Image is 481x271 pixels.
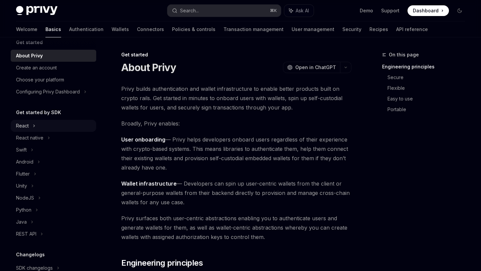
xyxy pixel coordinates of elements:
a: Create an account [11,62,96,74]
div: Python [16,206,31,214]
span: Engineering principles [121,258,203,268]
div: Create an account [16,64,57,72]
button: Toggle dark mode [454,5,465,16]
span: Ask AI [296,7,309,14]
a: About Privy [11,50,96,62]
a: Policies & controls [172,21,215,37]
img: dark logo [16,6,57,15]
div: REST API [16,230,36,238]
a: Welcome [16,21,37,37]
div: Java [16,218,27,226]
a: User management [292,21,334,37]
strong: User onboarding [121,136,165,143]
a: Flexible [387,83,470,93]
span: Dashboard [413,7,439,14]
span: — Privy helps developers onboard users regardless of their experience with crypto-based systems. ... [121,135,351,172]
button: Search...⌘K [167,5,281,17]
span: Privy builds authentication and wallet infrastructure to enable better products built on crypto r... [121,84,351,112]
div: Get started [121,51,351,58]
a: Choose your platform [11,74,96,86]
button: Ask AI [284,5,314,17]
strong: Wallet infrastructure [121,180,177,187]
a: Easy to use [387,93,470,104]
div: React [16,122,29,130]
button: Open in ChatGPT [283,62,340,73]
div: Configuring Privy Dashboard [16,88,80,96]
div: Flutter [16,170,30,178]
span: Broadly, Privy enables: [121,119,351,128]
span: ⌘ K [270,8,277,13]
h5: Changelogs [16,251,45,259]
h1: About Privy [121,61,176,73]
a: Demo [360,7,373,14]
span: On this page [389,51,419,59]
a: Wallets [112,21,129,37]
a: Connectors [137,21,164,37]
span: Privy surfaces both user-centric abstractions enabling you to authenticate users and generate wal... [121,214,351,242]
div: Choose your platform [16,76,64,84]
div: Swift [16,146,27,154]
h5: Get started by SDK [16,108,61,116]
span: Open in ChatGPT [295,64,336,71]
a: Engineering principles [382,61,470,72]
a: Portable [387,104,470,115]
div: NodeJS [16,194,34,202]
a: Basics [45,21,61,37]
span: — Developers can spin up user-centric wallets from the client or general-purpose wallets from the... [121,179,351,207]
a: Security [342,21,361,37]
a: API reference [396,21,428,37]
a: Authentication [69,21,104,37]
div: React native [16,134,43,142]
a: Dashboard [408,5,449,16]
div: Android [16,158,33,166]
a: Secure [387,72,470,83]
div: About Privy [16,52,43,60]
a: Recipes [369,21,388,37]
div: Search... [180,7,199,15]
a: Support [381,7,399,14]
div: Unity [16,182,27,190]
a: Transaction management [223,21,284,37]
